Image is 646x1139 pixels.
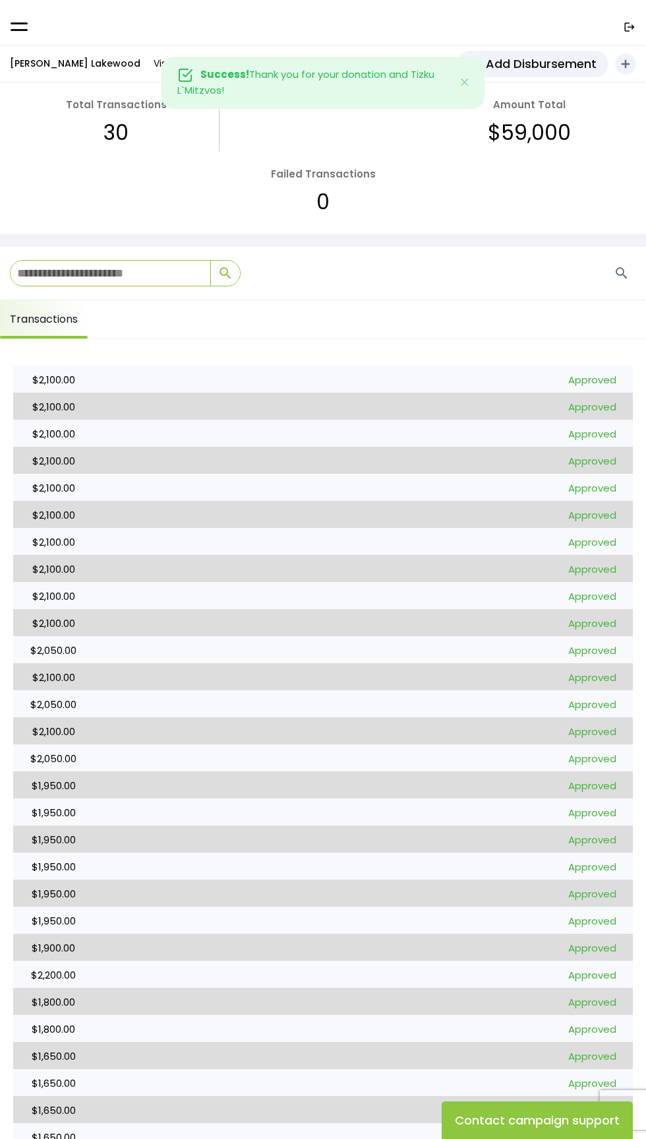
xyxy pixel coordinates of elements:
[25,939,82,979] p: $1,900.00
[564,398,621,438] p: Approved
[25,885,82,925] p: $1,950.00
[25,966,82,1006] p: $2,200.00
[564,750,621,789] p: Approved
[25,479,82,519] p: $2,100.00
[457,51,608,77] a: addAdd Disbursement
[614,265,630,281] span: search
[103,114,129,152] p: 30
[25,1020,82,1060] p: $1,800.00
[469,57,483,71] span: add
[564,533,621,573] p: Approved
[564,966,621,1006] p: Approved
[218,265,233,281] span: search
[10,55,140,72] p: [PERSON_NAME] Lakewood
[564,777,621,816] p: Approved
[25,425,82,465] p: $2,100.00
[564,668,621,708] p: Approved
[564,425,621,465] p: Approved
[564,723,621,762] p: Approved
[161,57,484,109] div: Thank you for your donation and Tizku L`Mitzvos!
[25,777,82,816] p: $1,950.00
[564,858,621,897] p: Approved
[564,1047,621,1087] p: Approved
[564,479,621,519] p: Approved
[271,165,376,183] p: Failed Transactions
[564,885,621,925] p: Approved
[210,261,240,286] button: search
[564,452,621,492] p: Approved
[564,939,621,979] p: Approved
[619,57,632,71] i: add
[25,723,82,762] p: $2,100.00
[25,452,82,492] p: $2,100.00
[25,858,82,897] p: $1,950.00
[25,804,82,843] p: $1,950.00
[25,506,82,546] p: $2,100.00
[615,53,636,75] button: add
[564,506,621,546] p: Approved
[564,804,621,843] p: Approved
[66,96,167,114] p: Total Transactions
[493,96,566,114] p: Amount Total
[486,55,597,73] span: Add Disbursement
[25,533,82,573] p: $2,100.00
[564,912,621,952] p: Approved
[25,993,82,1033] p: $1,800.00
[564,1074,621,1114] p: Approved
[25,398,82,438] p: $2,100.00
[200,67,249,81] strong: Success!
[564,641,621,681] p: Approved
[316,183,330,221] p: 0
[25,1074,82,1114] p: $1,650.00
[25,831,82,870] p: $1,950.00
[25,750,82,789] p: $2,050.00
[25,371,82,410] p: $2,100.00
[25,696,82,735] p: $2,050.00
[25,614,82,654] p: $2,100.00
[564,831,621,870] p: Approved
[25,560,82,600] p: $2,100.00
[25,587,82,627] p: $2,100.00
[564,1020,621,1060] p: Approved
[25,912,82,952] p: $1,950.00
[564,614,621,654] p: Approved
[564,993,621,1033] p: Approved
[25,668,82,708] p: $2,100.00
[147,51,198,77] a: Visit Site
[442,1101,633,1139] button: Contact campaign support
[564,560,621,600] p: Approved
[25,641,82,681] p: $2,050.00
[564,587,621,627] p: Approved
[488,114,571,152] p: $59,000
[564,696,621,735] p: Approved
[564,371,621,410] p: Approved
[446,57,484,108] button: Close
[25,1047,82,1087] p: $1,650.00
